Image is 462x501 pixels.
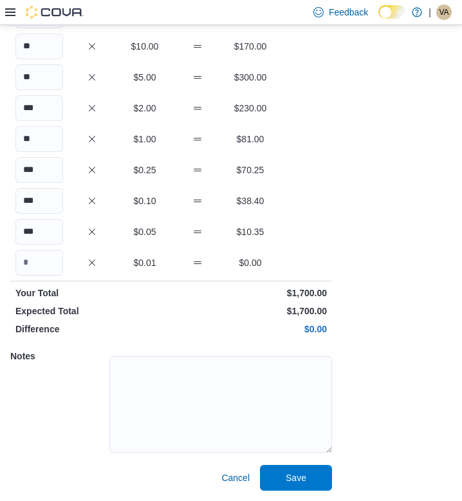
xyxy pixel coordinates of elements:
p: Expected Total [15,305,169,317]
button: Cancel [216,465,255,491]
img: Cova [26,6,84,19]
span: VA [439,5,448,20]
p: $38.40 [226,194,274,207]
input: Quantity [15,188,63,214]
p: $0.05 [121,225,169,238]
p: $5.00 [121,71,169,84]
h5: Notes [10,343,107,369]
span: Save [286,471,306,484]
p: $0.00 [174,323,327,336]
p: $81.00 [226,133,274,146]
p: $0.00 [226,256,274,269]
p: Difference [15,323,169,336]
button: Save [260,465,332,491]
span: Feedback [329,6,368,19]
p: $1.00 [121,133,169,146]
p: $300.00 [226,71,274,84]
p: $1,700.00 [174,305,327,317]
input: Quantity [15,64,63,90]
p: $10.00 [121,40,169,53]
input: Quantity [15,33,63,59]
input: Quantity [15,157,63,183]
span: Cancel [221,471,250,484]
p: $0.10 [121,194,169,207]
p: Your Total [15,287,169,299]
p: $0.01 [121,256,169,269]
input: Quantity [15,219,63,245]
p: $2.00 [121,102,169,115]
input: Quantity [15,95,63,121]
p: $170.00 [226,40,274,53]
p: $70.25 [226,164,274,176]
p: $1,700.00 [174,287,327,299]
input: Dark Mode [378,5,405,19]
div: Vanessa Ashmead [436,5,452,20]
input: Quantity [15,126,63,152]
p: $0.25 [121,164,169,176]
input: Quantity [15,250,63,276]
p: | [429,5,431,20]
p: $230.00 [226,102,274,115]
p: $10.35 [226,225,274,238]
